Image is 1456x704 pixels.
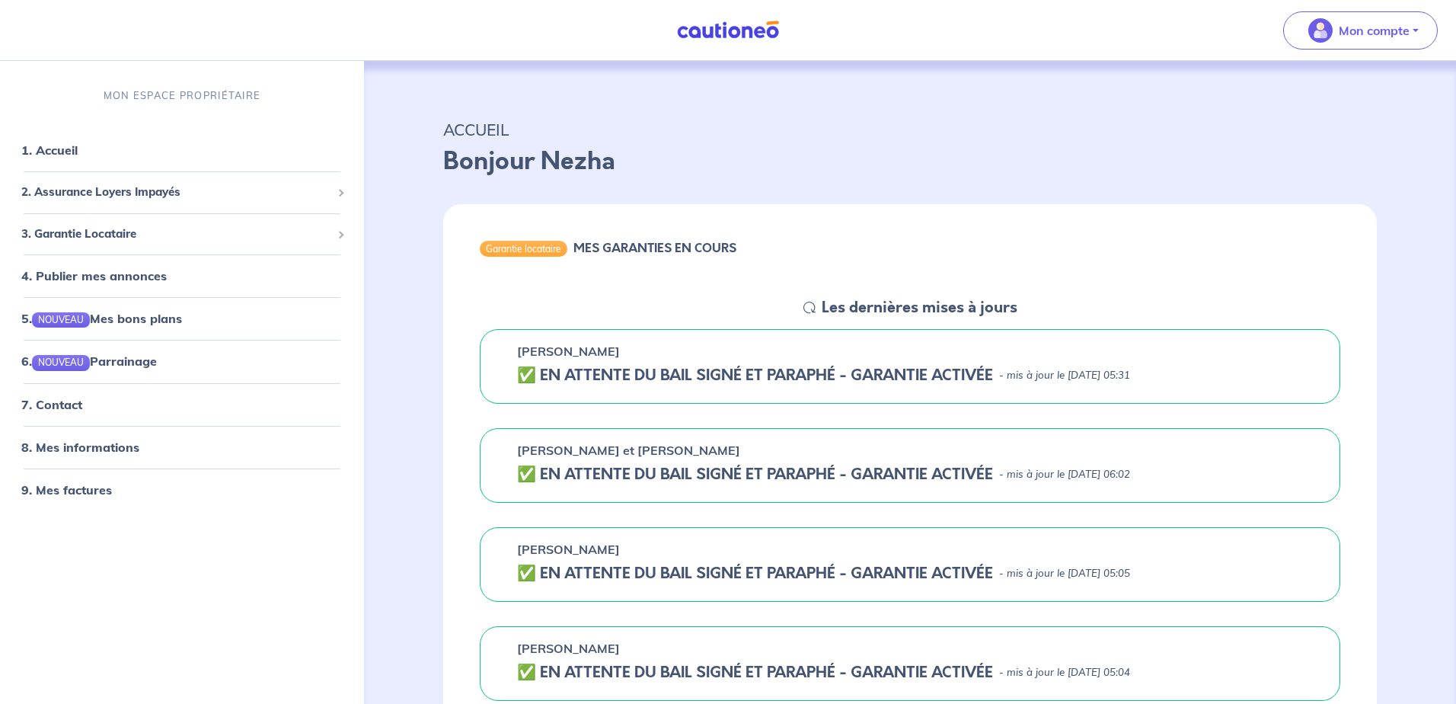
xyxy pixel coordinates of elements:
h5: ✅️️️ EN ATTENTE DU BAIL SIGNÉ ET PARAPHÉ - GARANTIE ACTIVÉE [517,366,993,385]
div: 8. Mes informations [6,432,358,462]
h5: ✅️️️ EN ATTENTE DU BAIL SIGNÉ ET PARAPHÉ - GARANTIE ACTIVÉE [517,664,993,682]
a: 4. Publier mes annonces [21,269,167,284]
a: 1. Accueil [21,143,78,158]
p: [PERSON_NAME] et [PERSON_NAME] [517,441,740,459]
p: Bonjour Nezha [443,143,1377,180]
div: state: CONTRACT-SIGNED, Context: NOT-LESSOR,IS-GL-CAUTION-IN-LANDLORD [517,664,1303,682]
p: Mon compte [1339,21,1410,40]
p: MON ESPACE PROPRIÉTAIRE [104,88,260,103]
h5: ✅️️️ EN ATTENTE DU BAIL SIGNÉ ET PARAPHÉ - GARANTIE ACTIVÉE [517,466,993,484]
a: 9. Mes factures [21,482,112,498]
img: illu_account_valid_menu.svg [1308,18,1333,43]
div: Garantie locataire [480,241,567,256]
div: state: CONTRACT-SIGNED, Context: NOT-LESSOR,IS-GL-CAUTION-IN-LANDLORD [517,565,1303,583]
a: 8. Mes informations [21,440,139,455]
p: [PERSON_NAME] [517,342,620,360]
img: Cautioneo [671,21,785,40]
h5: ✅️️️ EN ATTENTE DU BAIL SIGNÉ ET PARAPHÉ - GARANTIE ACTIVÉE [517,565,993,583]
p: - mis à jour le [DATE] 06:02 [999,467,1130,482]
div: 9. Mes factures [6,475,358,505]
div: state: CONTRACT-SIGNED, Context: NOT-LESSOR,IS-GL-CAUTION-IN-LANDLORD [517,466,1303,484]
div: 2. Assurance Loyers Impayés [6,178,358,208]
p: ACCUEIL [443,116,1377,143]
div: 6.NOUVEAUParrainage [6,347,358,377]
span: 2. Assurance Loyers Impayés [21,184,331,202]
div: 5.NOUVEAUMes bons plans [6,304,358,334]
div: 4. Publier mes annonces [6,261,358,292]
p: [PERSON_NAME] [517,540,620,558]
p: [PERSON_NAME] [517,639,620,658]
div: state: CONTRACT-SIGNED, Context: NOT-LESSOR,IS-GL-CAUTION-IN-LANDLORD [517,366,1303,385]
a: 7. Contact [21,397,82,412]
h5: Les dernières mises à jours [822,299,1017,317]
div: 1. Accueil [6,136,358,166]
p: - mis à jour le [DATE] 05:05 [999,566,1130,581]
div: 7. Contact [6,389,358,420]
button: illu_account_valid_menu.svgMon compte [1283,11,1438,50]
a: 5.NOUVEAUMes bons plans [21,312,182,327]
a: 6.NOUVEAUParrainage [21,354,157,370]
span: 3. Garantie Locataire [21,226,331,243]
h6: MES GARANTIES EN COURS [573,241,736,255]
p: - mis à jour le [DATE] 05:04 [999,665,1130,680]
p: - mis à jour le [DATE] 05:31 [999,368,1130,383]
div: 3. Garantie Locataire [6,219,358,249]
